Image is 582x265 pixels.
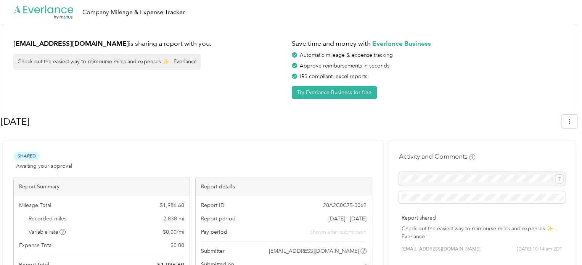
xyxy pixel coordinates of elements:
[269,247,359,255] span: [EMAIL_ADDRESS][DOMAIN_NAME]
[201,215,236,223] span: Report period
[16,162,72,170] span: Awaiting your approval
[323,201,367,209] span: 20A2C0C75-0062
[13,39,286,48] h1: is sharing a report with you.
[300,73,367,80] span: IRS compliant, excel reports
[517,246,562,253] span: [DATE] 10:14 am EDT
[292,86,377,99] button: Try Everlance Business for free
[328,215,367,223] span: [DATE] - [DATE]
[300,52,393,58] span: Automatic mileage & expense tracking
[372,39,431,47] strong: Everlance Business
[201,201,225,209] span: Report ID
[201,228,227,236] span: Pay period
[196,177,371,196] div: Report details
[163,228,184,236] span: $ 0.00 / mi
[82,8,185,17] div: Company Mileage & Expense Tracker
[160,201,184,209] span: $ 1,986.60
[402,225,562,241] p: Check out the easiest way to reimburse miles and expenses ✨ - Everlance
[14,177,190,196] div: Report Summary
[19,201,51,209] span: Mileage Total
[201,247,225,255] span: Submitter
[13,54,201,70] div: Check out the easiest way to reimburse miles and expenses ✨ - Everlance
[170,241,184,249] span: $ 0.00
[399,152,475,161] h4: Activity and Comments
[300,63,389,69] span: Approve reimbursements in seconds
[402,214,562,222] p: Report shared
[402,246,481,253] span: [EMAIL_ADDRESS][DOMAIN_NAME]
[29,228,66,236] span: Variable rate
[13,152,40,161] span: Shared
[1,112,556,131] h1: Aug 2025
[13,39,129,47] strong: [EMAIL_ADDRESS][DOMAIN_NAME]
[19,241,53,249] span: Expense Total
[29,215,66,223] span: Recorded miles
[310,228,367,236] span: shown after submission
[163,215,184,223] span: 2,838 mi
[292,39,565,48] h1: Save time and money with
